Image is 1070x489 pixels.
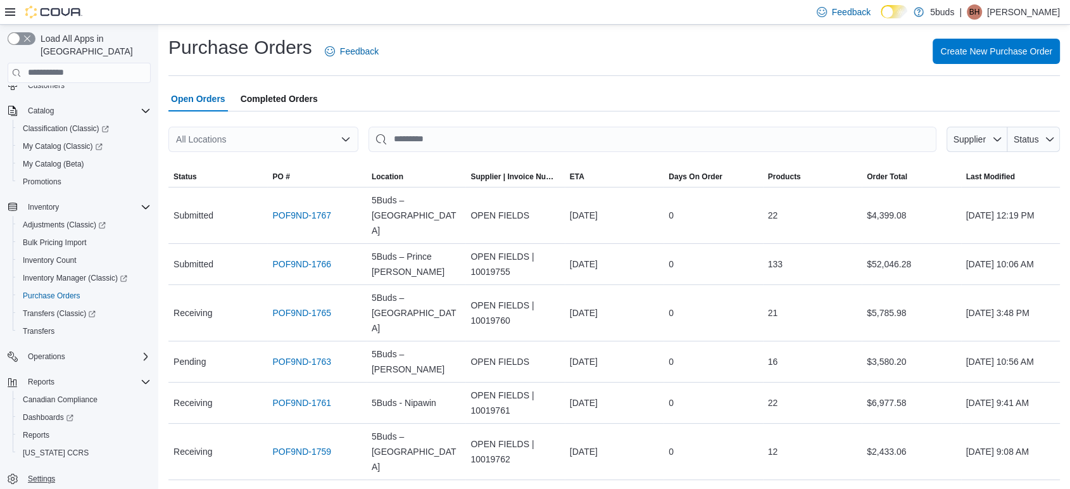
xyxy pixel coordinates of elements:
div: [DATE] 12:19 PM [961,203,1061,228]
button: Supplier [947,127,1007,152]
span: Classification (Classic) [23,124,109,134]
button: Status [1007,127,1060,152]
button: Inventory [3,198,156,216]
span: Create New Purchase Order [940,45,1052,58]
span: Supplier [954,134,986,144]
span: 5Buds – [GEOGRAPHIC_DATA] [372,429,460,474]
a: Classification (Classic) [13,120,156,137]
button: Transfers [13,322,156,340]
div: [DATE] 10:06 AM [961,251,1061,277]
button: Settings [3,469,156,488]
span: Settings [23,471,151,486]
span: Dashboards [23,412,73,422]
p: | [959,4,962,20]
a: Inventory Manager (Classic) [13,269,156,287]
span: Status [1014,134,1039,144]
span: Feedback [832,6,871,18]
a: Promotions [18,174,66,189]
a: Inventory Count [18,253,82,268]
span: 0 [669,257,674,272]
a: POF9ND-1761 [272,395,331,410]
span: Receiving [173,444,212,459]
span: Operations [23,349,151,364]
span: Open Orders [171,86,225,111]
button: Reports [13,426,156,444]
span: Washington CCRS [18,445,151,460]
a: Dashboards [13,409,156,426]
span: Reports [23,430,49,440]
div: [DATE] [565,203,664,228]
a: Settings [23,471,60,486]
span: Submitted [173,257,213,272]
a: POF9ND-1759 [272,444,331,459]
div: $5,785.98 [862,300,960,326]
button: Bulk Pricing Import [13,234,156,251]
span: Dashboards [18,410,151,425]
span: ETA [570,172,584,182]
button: Location [367,167,465,187]
span: Promotions [18,174,151,189]
div: OPEN FIELDS | 10019760 [465,293,564,333]
span: Operations [28,352,65,362]
a: Bulk Pricing Import [18,235,92,250]
a: Adjustments (Classic) [18,217,111,232]
button: My Catalog (Beta) [13,155,156,173]
a: Transfers (Classic) [13,305,156,322]
a: Adjustments (Classic) [13,216,156,234]
span: Catalog [28,106,54,116]
input: Dark Mode [881,5,907,18]
h1: Purchase Orders [168,35,312,60]
span: 0 [669,354,674,369]
a: My Catalog (Classic) [18,139,108,154]
span: [US_STATE] CCRS [23,448,89,458]
button: [US_STATE] CCRS [13,444,156,462]
button: Catalog [3,102,156,120]
span: Adjustments (Classic) [23,220,106,230]
button: Operations [23,349,70,364]
button: Status [168,167,267,187]
span: Feedback [340,45,379,58]
p: 5buds [930,4,954,20]
button: Last Modified [961,167,1061,187]
div: OPEN FIELDS [465,349,564,374]
span: 5Buds - Nipawin [372,395,436,410]
button: ETA [565,167,664,187]
div: [DATE] 9:41 AM [961,390,1061,416]
button: Supplier | Invoice Number [465,167,564,187]
a: Transfers [18,324,60,339]
a: My Catalog (Classic) [13,137,156,155]
span: 5Buds – [PERSON_NAME] [372,346,460,377]
span: My Catalog (Classic) [23,141,103,151]
span: Receiving [173,395,212,410]
span: 22 [768,395,778,410]
a: Reports [18,428,54,443]
a: POF9ND-1766 [272,257,331,272]
a: POF9ND-1767 [272,208,331,223]
span: Reports [23,374,151,390]
a: Classification (Classic) [18,121,114,136]
button: Catalog [23,103,59,118]
span: Reports [28,377,54,387]
span: 12 [768,444,778,459]
span: Canadian Compliance [18,392,151,407]
button: Customers [3,76,156,94]
div: OPEN FIELDS [465,203,564,228]
div: $6,977.58 [862,390,960,416]
span: Inventory Manager (Classic) [23,273,127,283]
span: Customers [23,77,151,93]
span: Transfers [18,324,151,339]
button: Operations [3,348,156,365]
div: [DATE] 3:48 PM [961,300,1061,326]
span: Adjustments (Classic) [18,217,151,232]
input: This is a search bar. After typing your query, hit enter to filter the results lower in the page. [368,127,936,152]
span: Inventory Count [23,255,77,265]
span: Inventory [28,202,59,212]
a: POF9ND-1765 [272,305,331,321]
span: Pending [173,354,206,369]
span: Location [372,172,403,182]
div: [DATE] [565,439,664,464]
span: 16 [768,354,778,369]
img: Cova [25,6,82,18]
span: Reports [18,428,151,443]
